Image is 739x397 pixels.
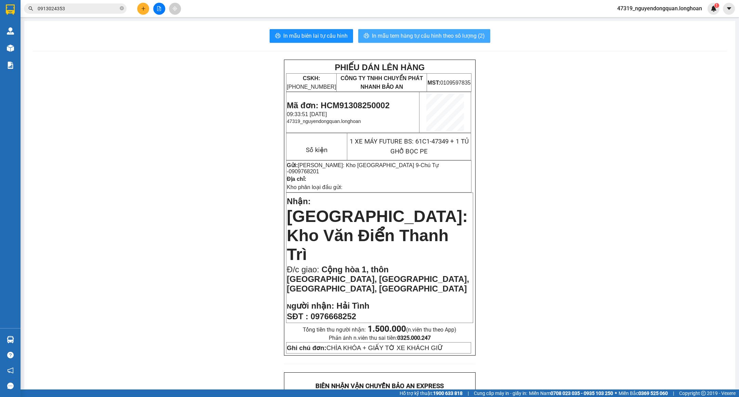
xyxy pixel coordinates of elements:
[287,197,311,206] span: Nhận:
[287,265,321,274] span: Đ/c giao:
[157,6,161,11] span: file-add
[120,6,124,10] span: close-circle
[153,3,165,15] button: file-add
[468,389,469,397] span: |
[615,392,617,395] span: ⚪️
[329,335,431,341] span: Phản ánh n.viên thu sai tiền:
[287,265,469,293] span: Cộng hòa 1, thôn [GEOGRAPHIC_DATA], [GEOGRAPHIC_DATA], [GEOGRAPHIC_DATA], [GEOGRAPHIC_DATA]
[287,344,443,351] span: CHÌA KHÓA + GIẤY TỜ XE KHÁCH GIỮ
[400,389,463,397] span: Hỗ trợ kỹ thuật:
[287,303,334,310] strong: N
[7,352,14,358] span: question-circle
[289,169,319,174] span: 0909768201
[141,6,146,11] span: plus
[7,367,14,374] span: notification
[303,75,320,81] strong: CSKH:
[711,5,717,12] img: icon-new-feature
[287,162,439,174] span: -
[6,4,15,15] img: logo-vxr
[315,382,444,390] strong: BIÊN NHẬN VẬN CHUYỂN BẢO AN EXPRESS
[7,45,14,52] img: warehouse-icon
[612,4,708,13] span: 47319_nguyendongquan.longhoan
[715,3,718,8] span: 1
[287,176,306,182] strong: Địa chỉ:
[287,312,308,321] strong: SĐT :
[287,111,327,117] span: 09:33:51 [DATE]
[350,138,469,155] span: 1 XE MÁY FUTURE BS: 61C1-47349 + 1 TỦ GHỖ BỌC PE
[550,390,613,396] strong: 0708 023 035 - 0935 103 250
[340,75,423,90] span: CÔNG TY TNHH CHUYỂN PHÁT NHANH BẢO AN
[172,6,177,11] span: aim
[287,75,336,90] span: [PHONE_NUMBER]
[723,3,735,15] button: caret-down
[433,390,463,396] strong: 1900 633 818
[474,389,527,397] span: Cung cấp máy in - giấy in:
[303,326,456,333] span: Tổng tiền thu người nhận:
[120,5,124,12] span: close-circle
[368,326,456,333] span: (n.viên thu theo App)
[701,391,706,396] span: copyright
[335,63,425,72] strong: PHIẾU DÁN LÊN HÀNG
[364,33,369,39] span: printer
[287,162,298,168] strong: Gửi:
[287,344,326,351] strong: Ghi chú đơn:
[7,336,14,343] img: warehouse-icon
[270,29,353,43] button: printerIn mẫu biên lai tự cấu hình
[358,29,490,43] button: printerIn mẫu tem hàng tự cấu hình theo số lượng (2)
[298,162,419,168] span: [PERSON_NAME]: Kho [GEOGRAPHIC_DATA] 9
[287,207,468,263] span: [GEOGRAPHIC_DATA]: Kho Văn Điển Thanh Trì
[427,80,470,86] span: 0109597835
[287,101,389,110] span: Mã đơn: HCM91308250002
[427,80,440,86] strong: MST:
[7,383,14,389] span: message
[275,33,281,39] span: printer
[311,312,356,321] span: 0976668252
[336,301,369,310] span: Hải Tình
[28,6,33,11] span: search
[287,119,361,124] span: 47319_nguyendongquan.longhoan
[137,3,149,15] button: plus
[673,389,674,397] span: |
[372,32,485,40] span: In mẫu tem hàng tự cấu hình theo số lượng (2)
[7,62,14,69] img: solution-icon
[714,3,719,8] sup: 1
[291,301,334,310] span: gười nhận:
[638,390,668,396] strong: 0369 525 060
[287,162,439,174] span: Chú Tự -
[287,184,342,190] span: Kho phân loại đầu gửi:
[306,146,327,154] span: Số kiện
[619,389,668,397] span: Miền Bắc
[368,324,406,334] strong: 1.500.000
[38,5,118,12] input: Tìm tên, số ĐT hoặc mã đơn
[7,27,14,35] img: warehouse-icon
[726,5,732,12] span: caret-down
[283,32,348,40] span: In mẫu biên lai tự cấu hình
[397,335,431,341] strong: 0325.000.247
[169,3,181,15] button: aim
[529,389,613,397] span: Miền Nam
